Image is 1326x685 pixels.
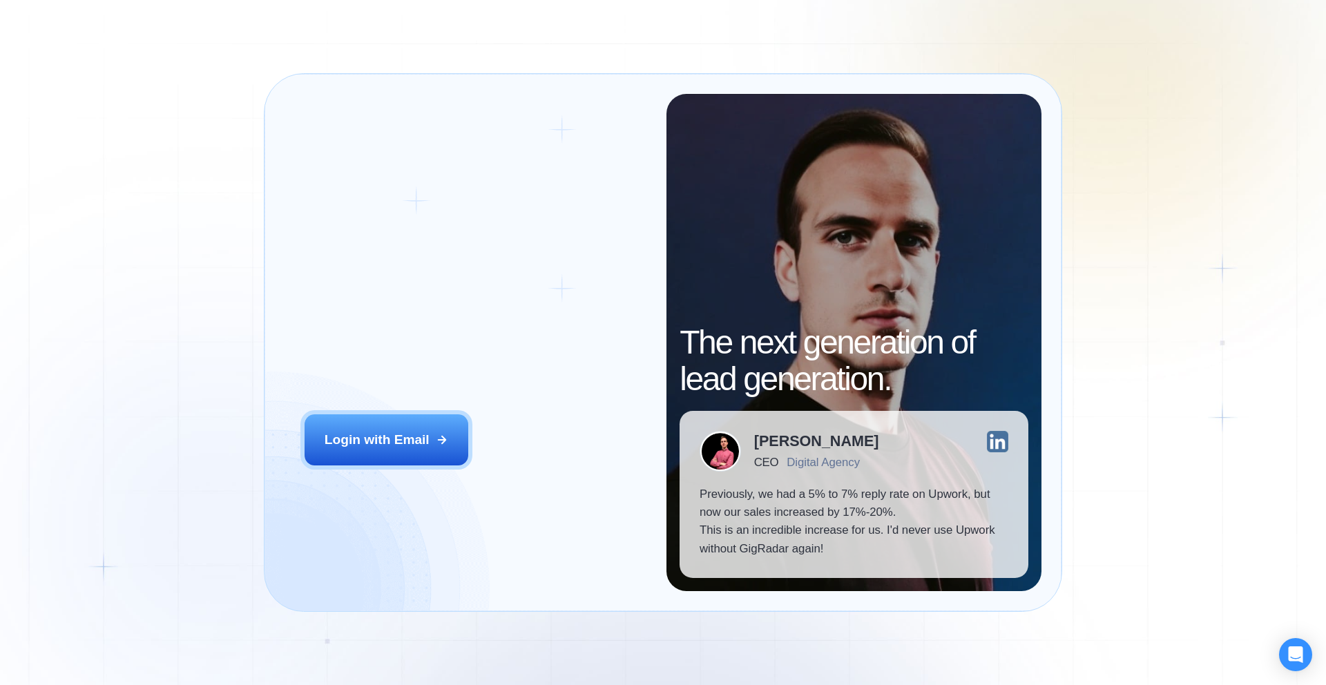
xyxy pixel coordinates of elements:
[700,485,1008,559] p: Previously, we had a 5% to 7% reply rate on Upwork, but now our sales increased by 17%-20%. This ...
[680,325,1028,398] h2: The next generation of lead generation.
[325,431,430,449] div: Login with Email
[305,414,469,465] button: Login with Email
[1279,638,1312,671] div: Open Intercom Messenger
[754,434,879,449] div: [PERSON_NAME]
[787,456,860,469] div: Digital Agency
[754,456,778,469] div: CEO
